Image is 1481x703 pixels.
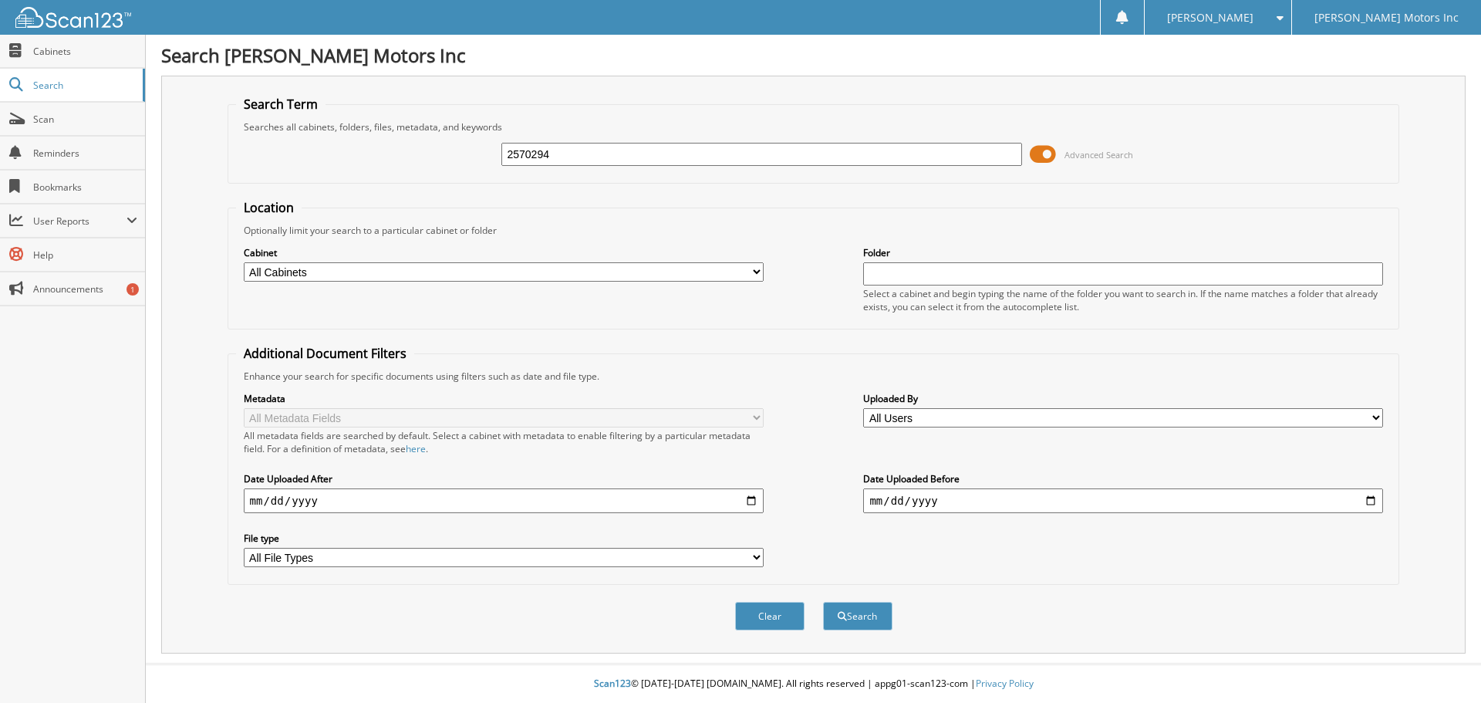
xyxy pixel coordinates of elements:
span: Reminders [33,147,137,160]
div: 1 [127,283,139,296]
label: Date Uploaded Before [863,472,1383,485]
legend: Search Term [236,96,326,113]
div: Optionally limit your search to a particular cabinet or folder [236,224,1392,237]
iframe: Chat Widget [1404,629,1481,703]
span: Cabinets [33,45,137,58]
input: start [244,488,764,513]
a: Privacy Policy [976,677,1034,690]
legend: Additional Document Filters [236,345,414,362]
legend: Location [236,199,302,216]
span: Help [33,248,137,262]
h1: Search [PERSON_NAME] Motors Inc [161,42,1466,68]
img: scan123-logo-white.svg [15,7,131,28]
div: Select a cabinet and begin typing the name of the folder you want to search in. If the name match... [863,287,1383,313]
span: Scan [33,113,137,126]
div: Searches all cabinets, folders, files, metadata, and keywords [236,120,1392,134]
div: All metadata fields are searched by default. Select a cabinet with metadata to enable filtering b... [244,429,764,455]
span: Scan123 [594,677,631,690]
span: User Reports [33,215,127,228]
label: Folder [863,246,1383,259]
button: Search [823,602,892,630]
div: © [DATE]-[DATE] [DOMAIN_NAME]. All rights reserved | appg01-scan123-com | [146,665,1481,703]
label: Cabinet [244,246,764,259]
span: Bookmarks [33,181,137,194]
label: Date Uploaded After [244,472,764,485]
span: [PERSON_NAME] [1167,13,1253,22]
label: File type [244,532,764,545]
label: Uploaded By [863,392,1383,405]
span: [PERSON_NAME] Motors Inc [1314,13,1459,22]
span: Advanced Search [1064,149,1133,161]
label: Metadata [244,392,764,405]
button: Clear [735,602,805,630]
a: here [406,442,426,455]
input: end [863,488,1383,513]
div: Enhance your search for specific documents using filters such as date and file type. [236,370,1392,383]
span: Announcements [33,282,137,296]
span: Search [33,79,135,92]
